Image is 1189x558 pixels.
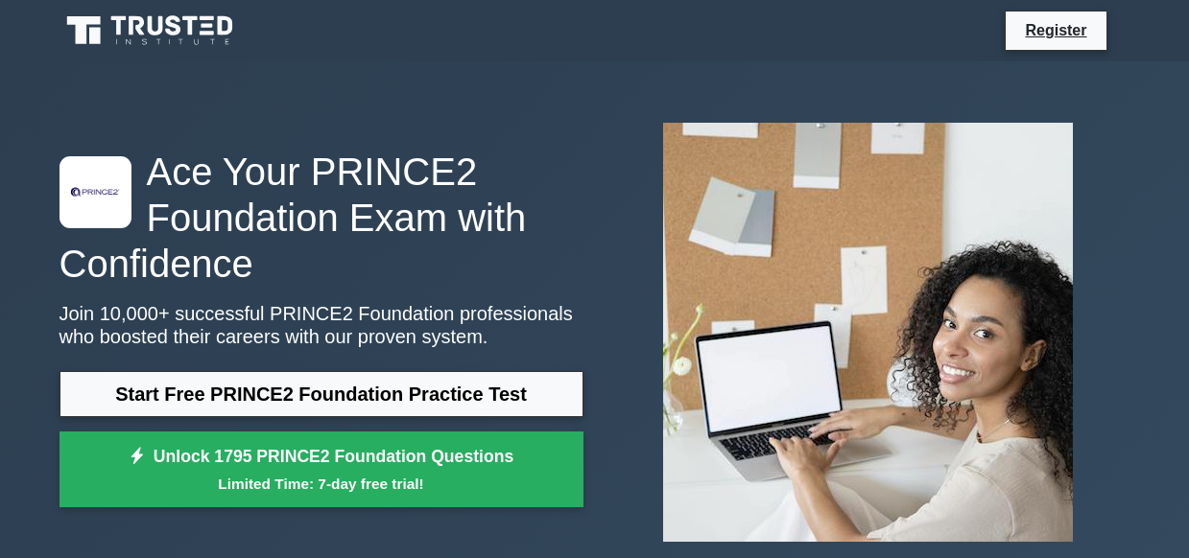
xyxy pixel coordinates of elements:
a: Start Free PRINCE2 Foundation Practice Test [59,371,583,417]
a: Unlock 1795 PRINCE2 Foundation QuestionsLimited Time: 7-day free trial! [59,431,583,508]
small: Limited Time: 7-day free trial! [83,473,559,495]
p: Join 10,000+ successful PRINCE2 Foundation professionals who boosted their careers with our prove... [59,302,583,348]
h1: Ace Your PRINCE2 Foundation Exam with Confidence [59,149,583,287]
a: Register [1013,18,1098,42]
